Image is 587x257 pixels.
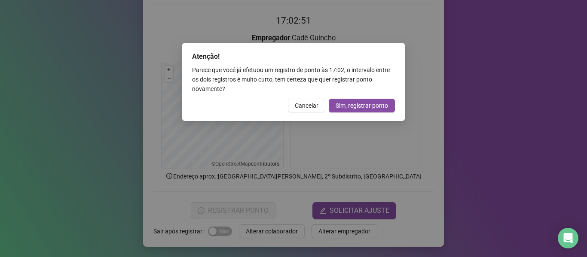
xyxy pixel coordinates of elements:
[288,99,325,112] button: Cancelar
[336,101,388,110] span: Sim, registrar ponto
[558,228,578,248] div: Open Intercom Messenger
[295,101,318,110] span: Cancelar
[192,65,395,94] div: Parece que você já efetuou um registro de ponto às 17:02 , o intervalo entre os dois registros é ...
[329,99,395,112] button: Sim, registrar ponto
[192,51,395,62] div: Atenção!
